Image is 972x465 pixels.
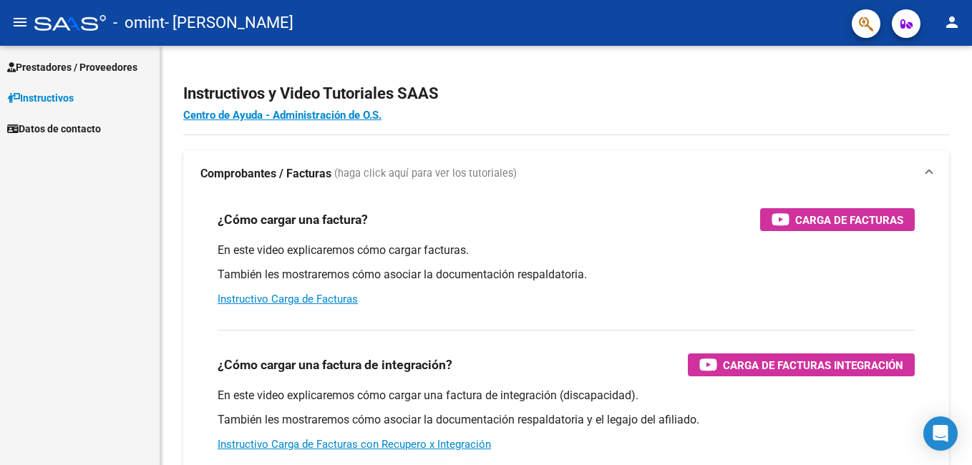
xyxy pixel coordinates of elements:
p: También les mostraremos cómo asociar la documentación respaldatoria y el legajo del afiliado. [218,412,915,428]
h3: ¿Cómo cargar una factura de integración? [218,355,452,375]
span: Carga de Facturas [795,211,903,229]
p: En este video explicaremos cómo cargar una factura de integración (discapacidad). [218,388,915,403]
span: - omint [113,7,165,39]
span: (haga click aquí para ver los tutoriales) [334,166,517,182]
span: Prestadores / Proveedores [7,59,137,75]
mat-icon: menu [11,14,29,31]
span: Carga de Facturas Integración [723,356,903,374]
h2: Instructivos y Video Tutoriales SAAS [183,80,949,107]
a: Instructivo Carga de Facturas [218,293,358,305]
h3: ¿Cómo cargar una factura? [218,210,368,230]
a: Instructivo Carga de Facturas con Recupero x Integración [218,438,491,451]
span: - [PERSON_NAME] [165,7,293,39]
p: En este video explicaremos cómo cargar facturas. [218,243,915,258]
mat-icon: person [943,14,961,31]
span: Instructivos [7,90,74,106]
mat-expansion-panel-header: Comprobantes / Facturas (haga click aquí para ver los tutoriales) [183,151,949,197]
button: Carga de Facturas Integración [688,353,915,376]
button: Carga de Facturas [760,208,915,231]
span: Datos de contacto [7,121,101,137]
strong: Comprobantes / Facturas [200,166,331,182]
p: También les mostraremos cómo asociar la documentación respaldatoria. [218,267,915,283]
a: Centro de Ayuda - Administración de O.S. [183,109,381,122]
div: Open Intercom Messenger [923,416,958,451]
